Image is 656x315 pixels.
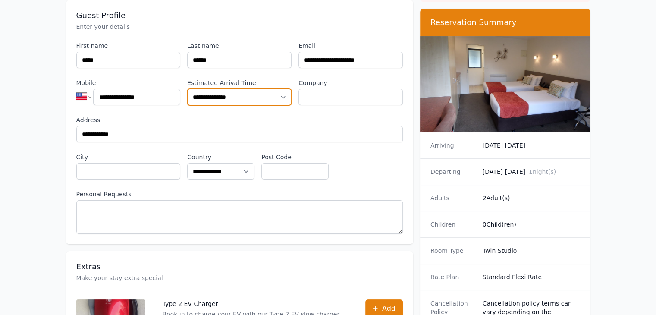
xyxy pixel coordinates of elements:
[483,194,580,202] dd: 2 Adult(s)
[163,299,348,308] p: Type 2 EV Charger
[529,168,556,175] span: 1 night(s)
[76,116,403,124] label: Address
[76,41,181,50] label: First name
[187,41,292,50] label: Last name
[298,79,403,87] label: Company
[483,246,580,255] dd: Twin Studio
[430,194,476,202] dt: Adults
[76,22,403,31] p: Enter your details
[430,17,580,28] h3: Reservation Summary
[430,273,476,281] dt: Rate Plan
[76,274,403,282] p: Make your stay extra special
[483,220,580,229] dd: 0 Child(ren)
[76,10,403,21] h3: Guest Profile
[483,167,580,176] dd: [DATE] [DATE]
[483,273,580,281] dd: Standard Flexi Rate
[430,167,476,176] dt: Departing
[76,79,181,87] label: Mobile
[483,141,580,150] dd: [DATE] [DATE]
[187,153,254,161] label: Country
[430,141,476,150] dt: Arriving
[382,303,395,314] span: Add
[76,153,181,161] label: City
[76,261,403,272] h3: Extras
[430,246,476,255] dt: Room Type
[261,153,329,161] label: Post Code
[430,220,476,229] dt: Children
[420,36,590,132] img: Twin Studio
[298,41,403,50] label: Email
[76,190,403,198] label: Personal Requests
[187,79,292,87] label: Estimated Arrival Time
